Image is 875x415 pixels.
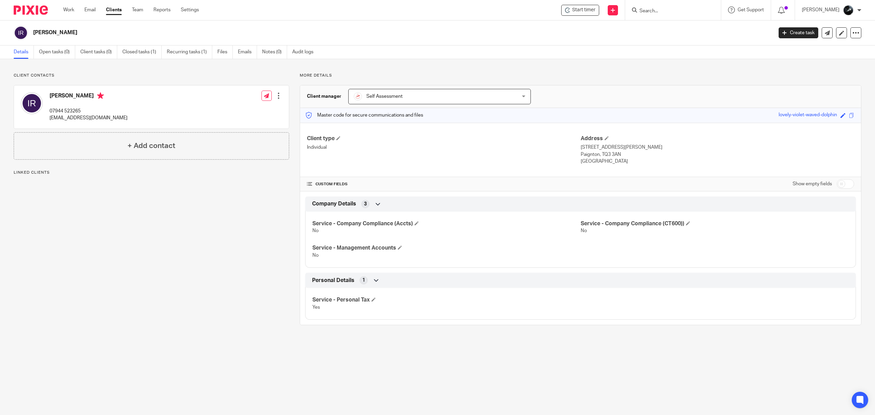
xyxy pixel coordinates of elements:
div: lovely-violet-waved-dolphin [779,111,837,119]
a: Closed tasks (1) [122,45,162,59]
a: Email [84,6,96,13]
a: Recurring tasks (1) [167,45,212,59]
p: Master code for secure communications and files [305,112,423,119]
img: Pixie [14,5,48,15]
i: Primary [97,92,104,99]
p: [GEOGRAPHIC_DATA] [581,158,854,165]
input: Search [639,8,700,14]
a: Create task [779,27,818,38]
a: Files [217,45,233,59]
span: Yes [312,305,320,310]
a: Audit logs [292,45,319,59]
p: Client contacts [14,73,289,78]
h4: Address [581,135,854,142]
a: Open tasks (0) [39,45,75,59]
span: 1 [362,277,365,284]
a: Clients [106,6,122,13]
label: Show empty fields [793,180,832,187]
span: Get Support [738,8,764,12]
a: Client tasks (0) [80,45,117,59]
h4: [PERSON_NAME] [50,92,127,101]
span: Self Assessment [366,94,403,99]
a: Details [14,45,34,59]
a: Work [63,6,74,13]
img: svg%3E [21,92,43,114]
h4: Client type [307,135,580,142]
p: Individual [307,144,580,151]
span: Company Details [312,200,356,207]
h4: Service - Company Compliance (Accts) [312,220,580,227]
h4: CUSTOM FIELDS [307,182,580,187]
span: No [312,253,319,258]
span: No [312,228,319,233]
h4: + Add contact [127,140,175,151]
img: 1000002122.jpg [843,5,854,16]
a: Team [132,6,143,13]
img: svg%3E [14,26,28,40]
h2: [PERSON_NAME] [33,29,621,36]
p: 07944 523265 [50,108,127,115]
p: More details [300,73,861,78]
h4: Service - Management Accounts [312,244,580,252]
span: No [581,228,587,233]
p: Linked clients [14,170,289,175]
p: [STREET_ADDRESS][PERSON_NAME] [581,144,854,151]
h3: Client manager [307,93,341,100]
p: Paignton, TQ3 3AN [581,151,854,158]
span: Personal Details [312,277,354,284]
h4: Service - Personal Tax [312,296,580,304]
a: Reports [153,6,171,13]
div: Ian Robson [561,5,599,16]
p: [PERSON_NAME] [802,6,839,13]
img: 1000002124.png [354,92,362,101]
p: [EMAIL_ADDRESS][DOMAIN_NAME] [50,115,127,121]
span: 3 [364,201,367,207]
a: Emails [238,45,257,59]
a: Notes (0) [262,45,287,59]
span: Start timer [572,6,595,14]
a: Settings [181,6,199,13]
h4: Service - Company Compliance (CT600)) [581,220,849,227]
